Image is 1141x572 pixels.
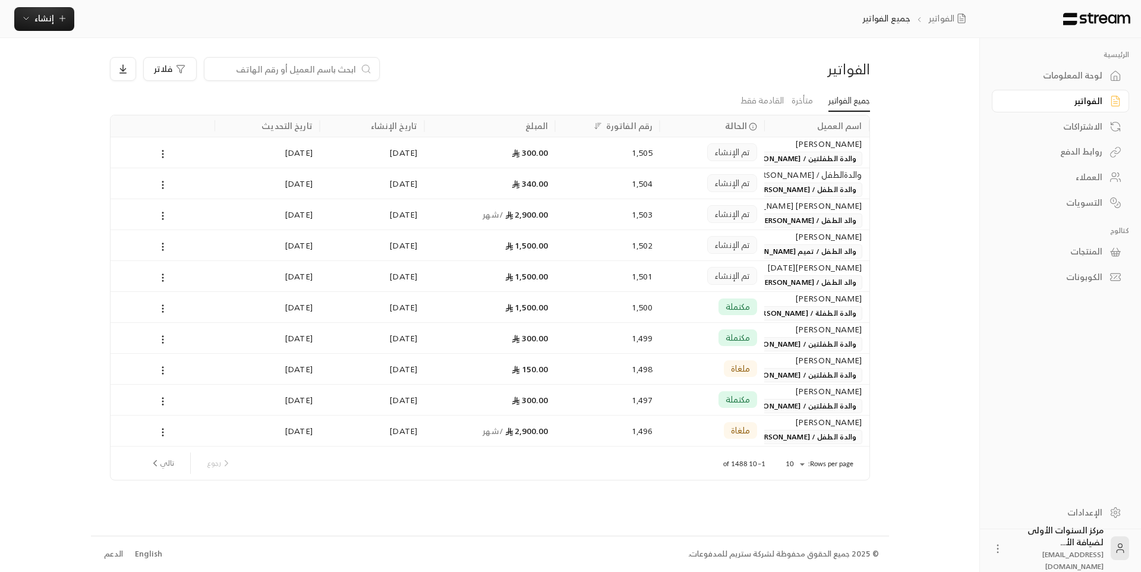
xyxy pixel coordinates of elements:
[992,501,1129,524] a: الإعدادات
[992,64,1129,87] a: لوحة المعلومات
[715,146,749,158] span: تم الإنشاء
[154,65,172,73] span: فلاتر
[562,385,653,415] div: 1,497
[431,323,548,353] div: 300.00
[261,118,313,133] div: تاريخ التحديث
[222,323,313,353] div: [DATE]
[135,548,162,560] div: English
[739,337,862,351] span: والدة الطفلتين / [PERSON_NAME]
[145,453,179,473] button: next page
[562,168,653,199] div: 1,504
[562,416,653,446] div: 1,496
[992,166,1129,189] a: العملاء
[1007,507,1102,518] div: الإعدادات
[562,323,653,353] div: 1,499
[431,168,548,199] div: 340.00
[222,230,313,260] div: [DATE]
[688,548,879,560] div: © 2025 جميع الحقوق محفوظة لشركة ستريم للمدفوعات.
[862,12,971,25] nav: breadcrumb
[771,261,862,274] div: [PERSON_NAME][DATE]
[992,266,1129,289] a: الكوبونات
[771,292,862,305] div: [PERSON_NAME]
[715,239,749,251] span: تم الإنشاء
[725,120,747,132] span: الحالة
[327,137,417,168] div: [DATE]
[1007,171,1102,183] div: العملاء
[371,118,417,133] div: تاريخ الإنشاء
[726,301,751,313] span: مكتملة
[431,292,548,322] div: 1,500.00
[431,199,548,230] div: 2,900.00
[222,385,313,415] div: [DATE]
[715,177,749,189] span: تم الإنشاء
[1011,524,1104,572] div: مركز السنوات الأولى لضيافة الأ...
[222,416,313,446] div: [DATE]
[431,137,548,168] div: 300.00
[828,90,870,112] a: جميع الفواتير
[212,62,357,76] input: ابحث باسم العميل أو رقم الهاتف
[715,270,749,282] span: تم الإنشاء
[862,12,910,25] p: جميع الفواتير
[730,275,862,290] span: والد الطفل / [PERSON_NAME][DATE]
[711,213,862,228] span: والد الطفل / [PERSON_NAME] محت العمري
[771,199,862,212] div: [PERSON_NAME] [PERSON_NAME]
[327,323,417,353] div: [DATE]
[562,137,653,168] div: 1,505
[735,244,862,259] span: والد الطفل / تميم [PERSON_NAME]
[431,230,548,260] div: 1,500.00
[562,354,653,384] div: 1,498
[483,207,503,222] span: / شهر
[222,168,313,199] div: [DATE]
[748,183,862,197] span: والدة الطفل / [PERSON_NAME]
[562,230,653,260] div: 1,502
[739,368,862,382] span: والدة الطفلتين / [PERSON_NAME]
[327,416,417,446] div: [DATE]
[1007,121,1102,133] div: الاشتراكات
[222,199,313,230] div: [DATE]
[222,292,313,322] div: [DATE]
[327,230,417,260] div: [DATE]
[992,115,1129,138] a: الاشتراكات
[688,59,869,78] div: الفواتير
[690,430,862,444] span: والدة الطفل / [PERSON_NAME] [PERSON_NAME]
[731,363,751,375] span: ملغاة
[222,261,313,291] div: [DATE]
[591,119,605,133] button: Sort
[525,118,548,133] div: المبلغ
[771,416,862,429] div: [PERSON_NAME]
[746,306,862,320] span: والدة الطفلة / [PERSON_NAME]
[992,240,1129,263] a: المنتجات
[817,118,862,133] div: اسم العميل
[808,459,854,469] p: Rows per page:
[327,385,417,415] div: [DATE]
[1007,146,1102,158] div: روابط الدفع
[143,57,197,81] button: فلاتر
[1007,246,1102,257] div: المنتجات
[431,385,548,415] div: 300.00
[483,423,503,438] span: / شهر
[726,332,751,344] span: مكتملة
[740,90,784,111] a: القادمة فقط
[562,292,653,322] div: 1,500
[992,140,1129,164] a: روابط الدفع
[992,90,1129,113] a: الفواتير
[992,226,1129,235] p: كتالوج
[771,354,862,367] div: [PERSON_NAME]
[1007,95,1102,107] div: الفواتير
[606,118,653,133] div: رقم الفاتورة
[780,457,808,472] div: 10
[100,543,127,565] a: الدعم
[715,208,749,220] span: تم الإنشاء
[431,261,548,291] div: 1,500.00
[1007,70,1102,81] div: لوحة المعلومات
[222,354,313,384] div: [DATE]
[1062,12,1131,26] img: Logo
[771,168,862,181] div: والدةالطفل / [PERSON_NAME]
[562,261,653,291] div: 1,501
[739,399,862,413] span: والدة الطفلتين / [PERSON_NAME]
[327,168,417,199] div: [DATE]
[14,7,74,31] button: إنشاء
[771,137,862,150] div: [PERSON_NAME]
[562,199,653,230] div: 1,503
[327,261,417,291] div: [DATE]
